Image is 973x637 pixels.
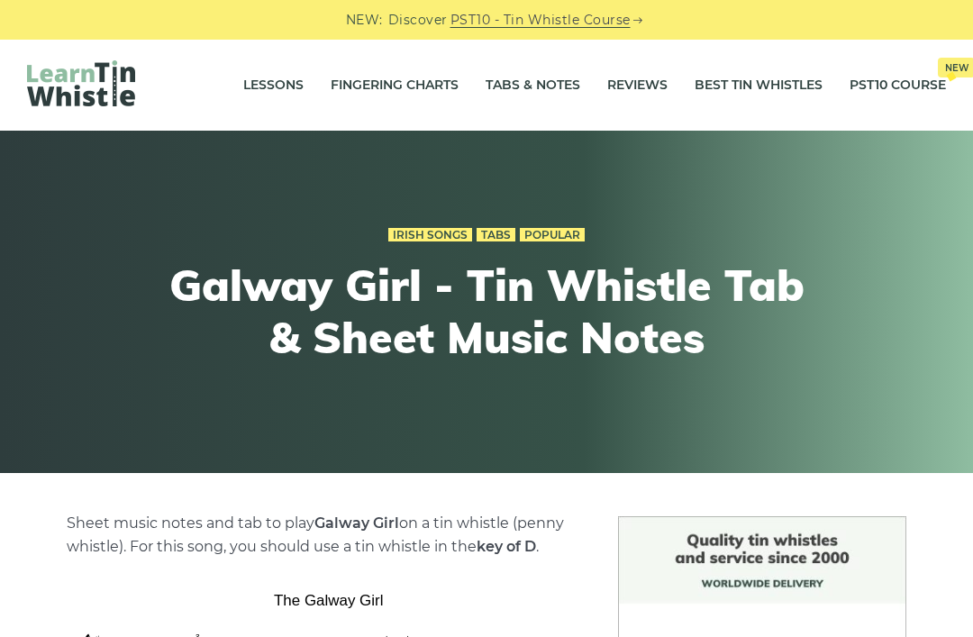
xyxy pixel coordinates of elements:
h1: Galway Girl - Tin Whistle Tab & Sheet Music Notes [155,259,818,363]
a: Best Tin Whistles [695,63,823,108]
img: LearnTinWhistle.com [27,60,135,106]
strong: Galway Girl [314,514,399,532]
a: Irish Songs [388,228,472,242]
a: PST10 CourseNew [850,63,946,108]
a: Lessons [243,63,304,108]
a: Tabs & Notes [486,63,580,108]
a: Tabs [477,228,515,242]
p: Sheet music notes and tab to play on a tin whistle (penny whistle). For this song, you should use... [67,512,592,559]
a: Reviews [607,63,668,108]
strong: key of D [477,538,536,555]
a: Fingering Charts [331,63,459,108]
a: Popular [520,228,585,242]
